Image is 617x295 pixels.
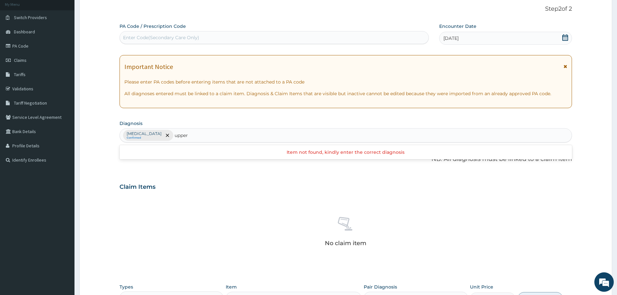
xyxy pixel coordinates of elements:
textarea: Type your message and hit 'Enter' [3,177,123,199]
span: Switch Providers [14,15,47,20]
h3: Claim Items [120,184,155,191]
h1: Important Notice [124,63,173,70]
span: We're online! [38,82,89,147]
label: Unit Price [470,284,493,290]
p: [MEDICAL_DATA] [127,131,162,136]
p: No claim item [325,240,366,246]
label: Types [120,284,133,290]
div: Chat with us now [34,36,109,45]
label: PA Code / Prescription Code [120,23,186,29]
div: Minimize live chat window [106,3,122,19]
span: Tariff Negotiation [14,100,47,106]
img: d_794563401_company_1708531726252_794563401 [12,32,26,49]
label: Diagnosis [120,120,143,127]
div: Enter Code(Secondary Care Only) [123,34,199,41]
label: Item [226,284,237,290]
p: All diagnoses entered must be linked to a claim item. Diagnosis & Claim Items that are visible bu... [124,90,567,97]
div: Item not found, kindly enter the correct diagnosis [120,146,572,158]
span: Tariffs [14,72,26,77]
p: Step 2 of 2 [120,6,572,13]
small: Confirmed [127,136,162,140]
label: Encounter Date [439,23,476,29]
span: remove selection option [165,132,170,138]
label: Pair Diagnosis [364,284,397,290]
span: Dashboard [14,29,35,35]
span: Claims [14,57,27,63]
span: [DATE] [443,35,459,41]
p: Please enter PA codes before entering items that are not attached to a PA code [124,79,567,85]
